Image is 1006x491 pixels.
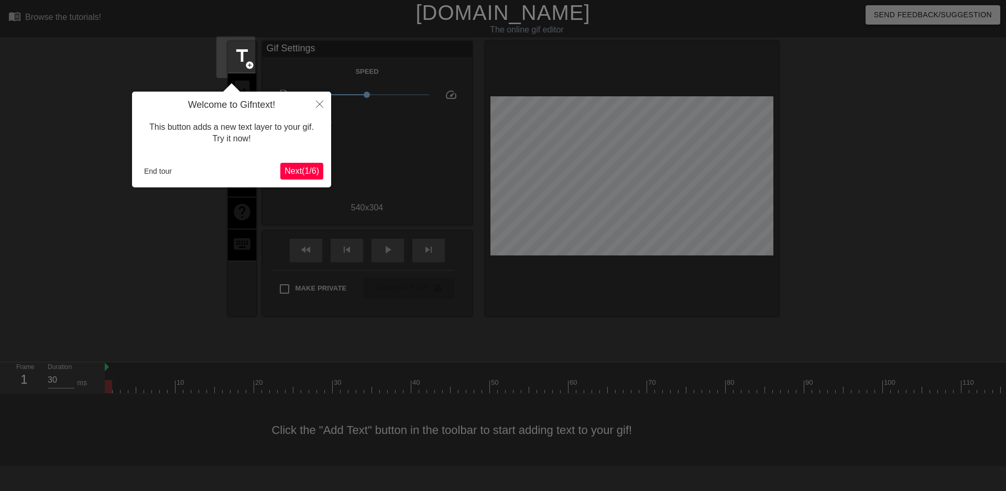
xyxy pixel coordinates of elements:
[140,99,323,111] h4: Welcome to Gifntext!
[308,92,331,116] button: Close
[140,111,323,155] div: This button adds a new text layer to your gif. Try it now!
[285,166,319,175] span: Next ( 1 / 6 )
[140,163,176,179] button: End tour
[280,163,323,180] button: Next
